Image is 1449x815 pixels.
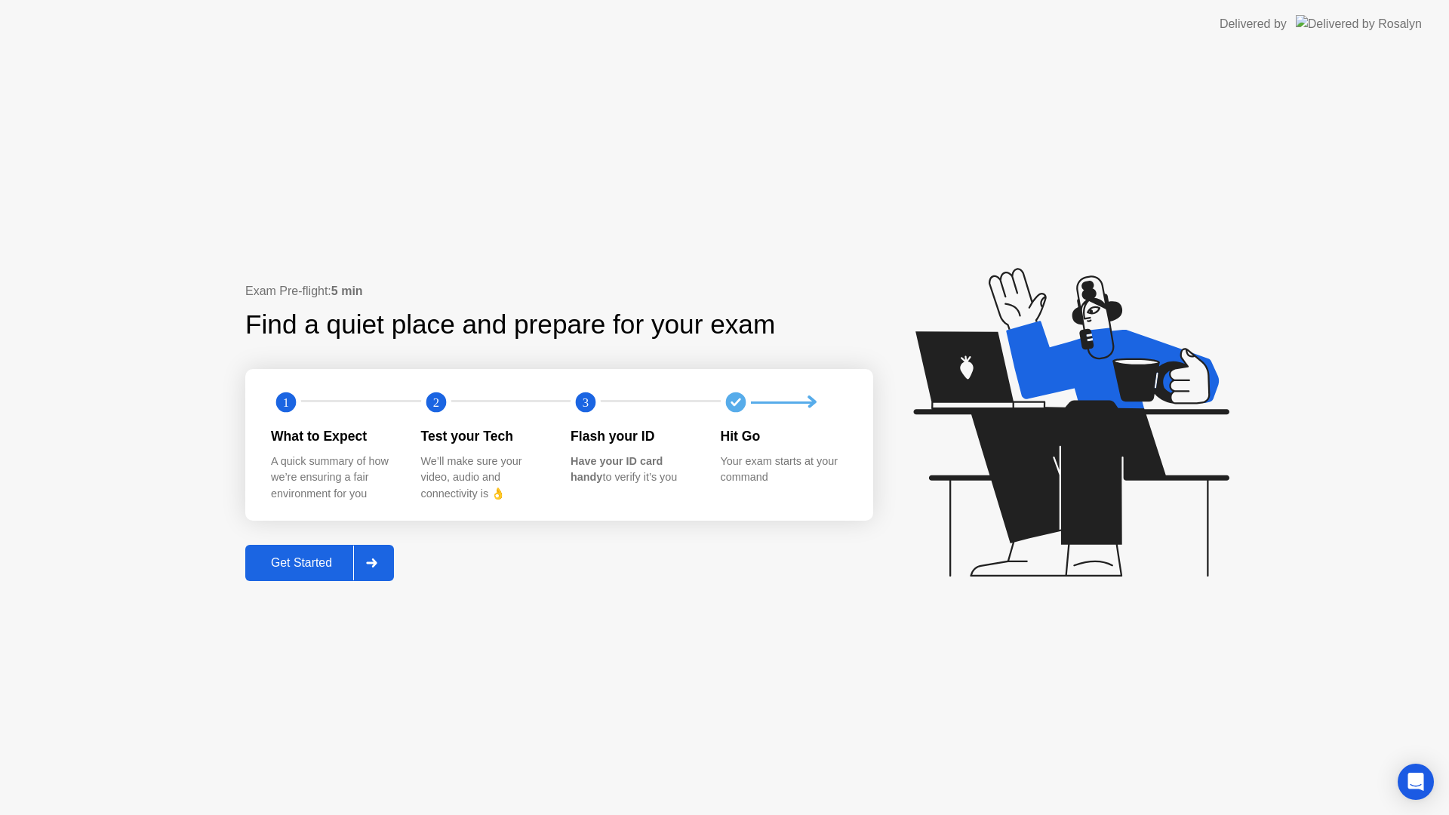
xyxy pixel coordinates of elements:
button: Get Started [245,545,394,581]
div: Your exam starts at your command [721,454,847,486]
div: Flash your ID [571,426,697,446]
text: 2 [432,395,438,410]
div: Test your Tech [421,426,547,446]
div: Get Started [250,556,353,570]
div: Open Intercom Messenger [1398,764,1434,800]
text: 3 [583,395,589,410]
div: Find a quiet place and prepare for your exam [245,305,777,345]
div: What to Expect [271,426,397,446]
div: A quick summary of how we’re ensuring a fair environment for you [271,454,397,503]
b: Have your ID card handy [571,455,663,484]
div: We’ll make sure your video, audio and connectivity is 👌 [421,454,547,503]
text: 1 [283,395,289,410]
div: Delivered by [1220,15,1287,33]
b: 5 min [331,284,363,297]
img: Delivered by Rosalyn [1296,15,1422,32]
div: to verify it’s you [571,454,697,486]
div: Hit Go [721,426,847,446]
div: Exam Pre-flight: [245,282,873,300]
